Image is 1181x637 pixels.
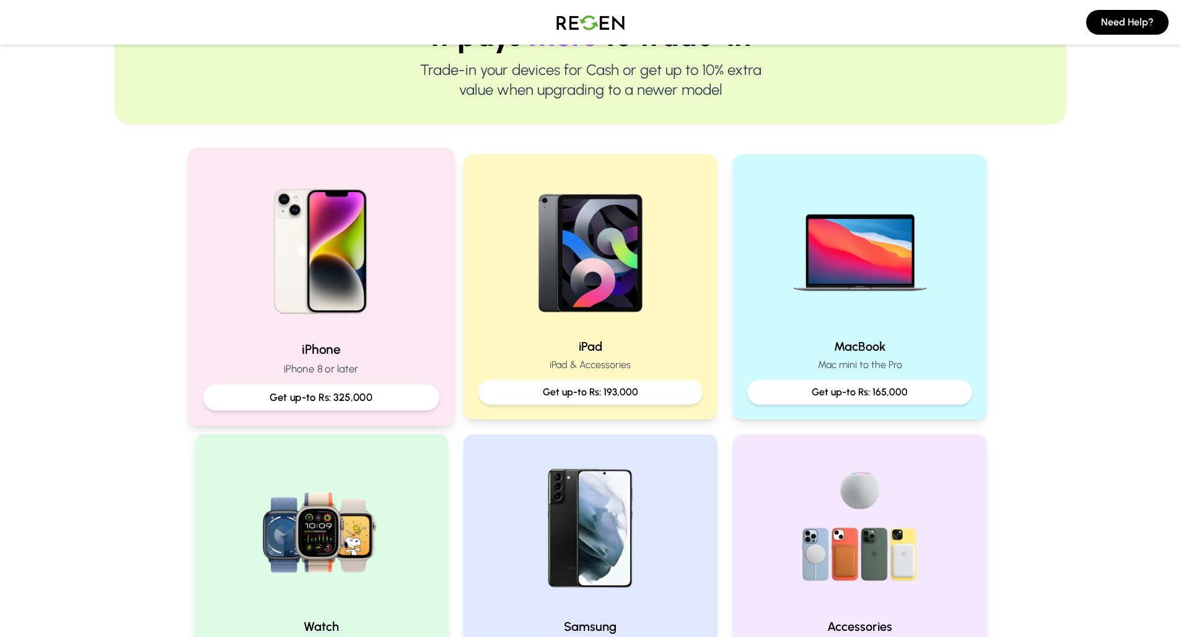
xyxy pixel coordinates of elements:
img: iPad [511,169,670,328]
p: Get up-to Rs: 325,000 [214,390,429,405]
h2: Watch [209,618,434,635]
p: iPad & Accessories [478,358,703,372]
img: iPhone [238,164,405,330]
p: Mac mini to the Pro [747,358,972,372]
h2: MacBook [747,338,972,355]
p: Get up-to Rs: 193,000 [488,385,693,400]
h1: It pays to trade-in [154,20,1027,50]
img: Samsung [511,449,670,608]
h2: Samsung [478,618,703,635]
p: iPhone 8 or later [203,361,439,377]
button: Need Help? [1086,10,1169,35]
h2: iPad [478,338,703,355]
img: Accessories [781,449,939,608]
img: Watch [242,449,400,608]
img: MacBook [781,169,939,328]
h2: iPhone [203,340,439,358]
img: Logo [547,5,634,40]
h2: Accessories [747,618,972,635]
p: Trade-in your devices for Cash or get up to 10% extra value when upgrading to a newer model [154,60,1027,100]
p: Get up-to Rs: 165,000 [757,385,962,400]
